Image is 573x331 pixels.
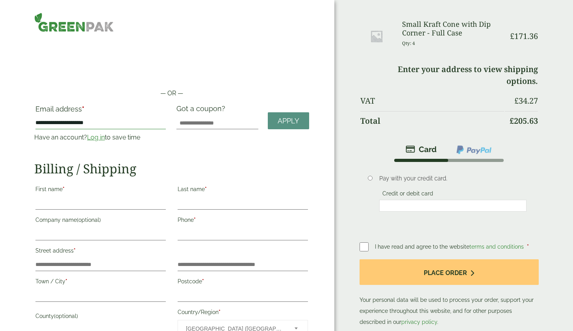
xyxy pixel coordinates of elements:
label: Company name [35,214,166,228]
p: Pay with your credit card. [379,174,527,183]
label: Street address [35,245,166,258]
td: Enter your address to view shipping options. [360,60,538,91]
label: County [35,311,166,324]
abbr: required [63,186,65,192]
bdi: 171.36 [510,31,538,41]
a: Log in [87,134,105,141]
bdi: 205.63 [510,115,538,126]
span: £ [510,31,514,41]
abbr: required [202,278,204,285]
h2: Billing / Shipping [34,161,309,176]
img: ppcp-gateway.png [456,145,492,155]
label: Phone [178,214,308,228]
a: terms and conditions [469,244,524,250]
label: Credit or debit card [379,190,436,199]
span: I have read and agree to the website [375,244,525,250]
bdi: 34.27 [514,95,538,106]
button: Place order [360,259,539,285]
a: privacy policy [401,319,437,325]
img: Placeholder [360,20,393,52]
abbr: required [74,247,76,254]
img: stripe.png [406,145,437,154]
p: Your personal data will be used to process your order, support your experience throughout this we... [360,259,539,327]
a: Apply [268,112,309,129]
abbr: required [219,309,221,315]
span: £ [510,115,514,126]
small: Qty: 4 [402,40,415,46]
iframe: Secure payment button frame [34,63,309,79]
iframe: Secure card payment input frame [382,202,524,209]
th: VAT [360,91,504,110]
span: (optional) [54,313,78,319]
span: Apply [278,117,299,125]
label: Last name [178,184,308,197]
h3: Small Kraft Cone with Dip Corner - Full Case [402,20,504,37]
p: Have an account? to save time [34,133,167,142]
th: Total [360,111,504,130]
label: Email address [35,106,166,117]
abbr: required [527,244,529,250]
label: First name [35,184,166,197]
label: Country/Region [178,307,308,320]
abbr: required [194,217,196,223]
label: Town / City [35,276,166,289]
p: — OR — [34,89,309,98]
span: (optional) [77,217,101,223]
abbr: required [205,186,207,192]
label: Got a coupon? [176,104,228,117]
abbr: required [65,278,67,285]
img: GreenPak Supplies [34,13,114,32]
span: £ [514,95,519,106]
abbr: required [82,105,84,113]
label: Postcode [178,276,308,289]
